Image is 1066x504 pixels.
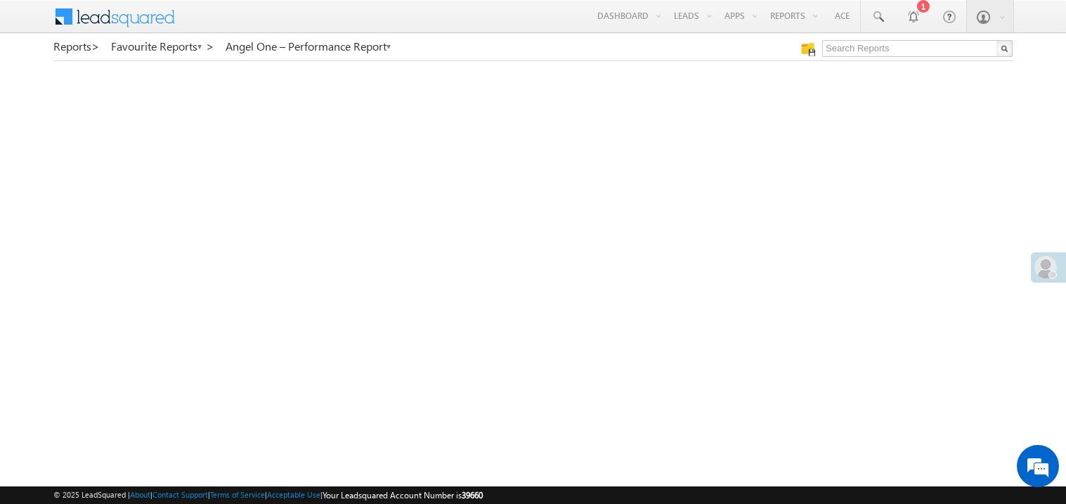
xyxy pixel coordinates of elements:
[111,40,214,53] a: Favourite Reports >
[323,490,483,500] span: Your Leadsquared Account Number is
[462,490,483,500] span: 39660
[267,490,320,499] a: Acceptable Use
[822,40,1013,57] input: Search Reports
[801,42,815,56] img: Manage all your saved reports!
[91,38,100,54] span: >
[53,40,100,53] a: Reports>
[210,490,265,499] a: Terms of Service
[130,490,150,499] a: About
[152,490,208,499] a: Contact Support
[53,489,483,502] span: © 2025 LeadSquared | | | | |
[226,40,392,53] a: Angel One – Performance Report
[206,38,214,54] span: >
